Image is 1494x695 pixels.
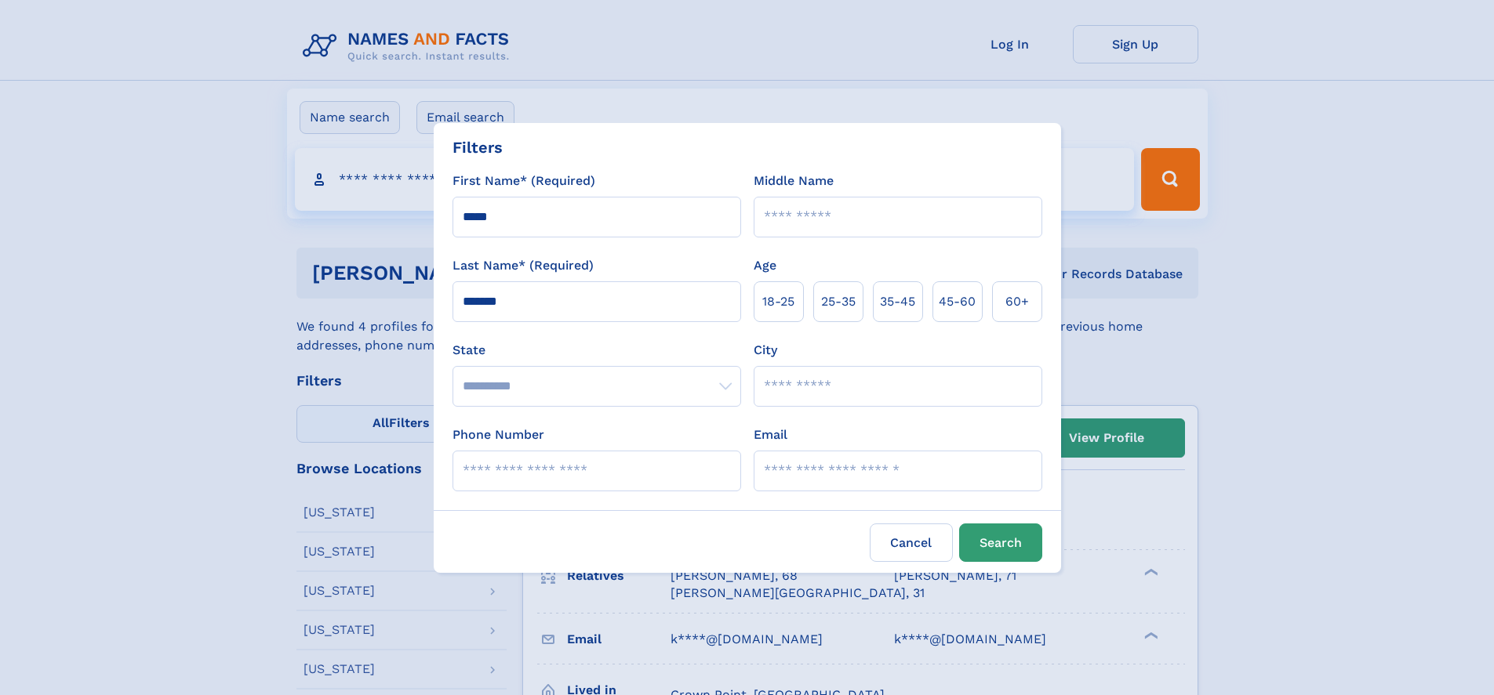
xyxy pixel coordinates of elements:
[754,341,777,360] label: City
[762,292,794,311] span: 18‑25
[754,425,787,444] label: Email
[754,256,776,275] label: Age
[939,292,976,311] span: 45‑60
[754,172,834,190] label: Middle Name
[453,341,741,360] label: State
[870,523,953,562] label: Cancel
[453,256,594,275] label: Last Name* (Required)
[959,523,1042,562] button: Search
[453,425,544,444] label: Phone Number
[821,292,856,311] span: 25‑35
[453,136,503,159] div: Filters
[880,292,915,311] span: 35‑45
[1005,292,1029,311] span: 60+
[453,172,595,190] label: First Name* (Required)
